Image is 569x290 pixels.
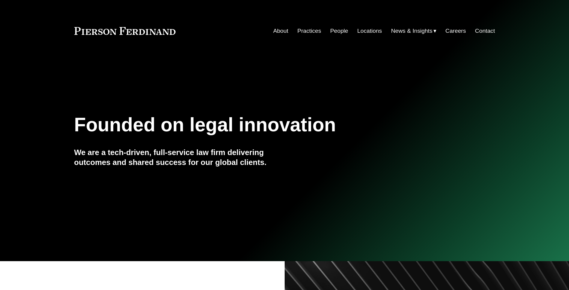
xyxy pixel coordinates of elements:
span: News & Insights [391,26,433,36]
h1: Founded on legal innovation [74,114,425,136]
h4: We are a tech-driven, full-service law firm delivering outcomes and shared success for our global... [74,148,285,167]
a: People [330,25,348,37]
a: Locations [357,25,382,37]
a: folder dropdown [391,25,436,37]
a: Contact [475,25,495,37]
a: About [273,25,288,37]
a: Practices [297,25,321,37]
a: Careers [445,25,466,37]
